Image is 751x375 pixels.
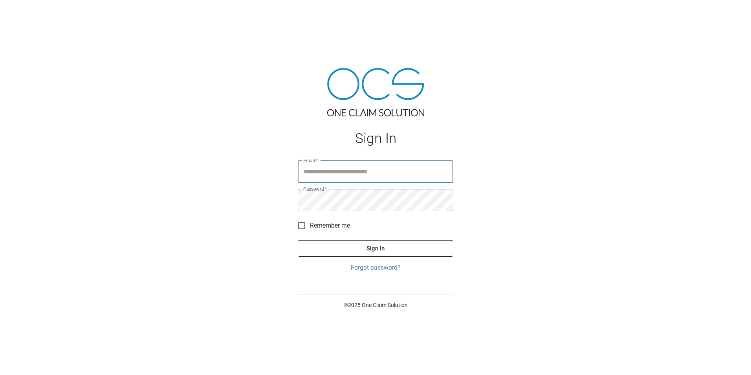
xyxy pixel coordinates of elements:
a: Forgot password? [298,263,453,272]
img: ocs-logo-tra.png [327,68,424,116]
h1: Sign In [298,131,453,147]
img: ocs-logo-white-transparent.png [9,5,41,20]
button: Sign In [298,240,453,257]
p: © 2025 One Claim Solution [298,301,453,309]
label: Password [303,186,327,192]
span: Remember me [310,221,350,230]
label: Email [303,157,318,164]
